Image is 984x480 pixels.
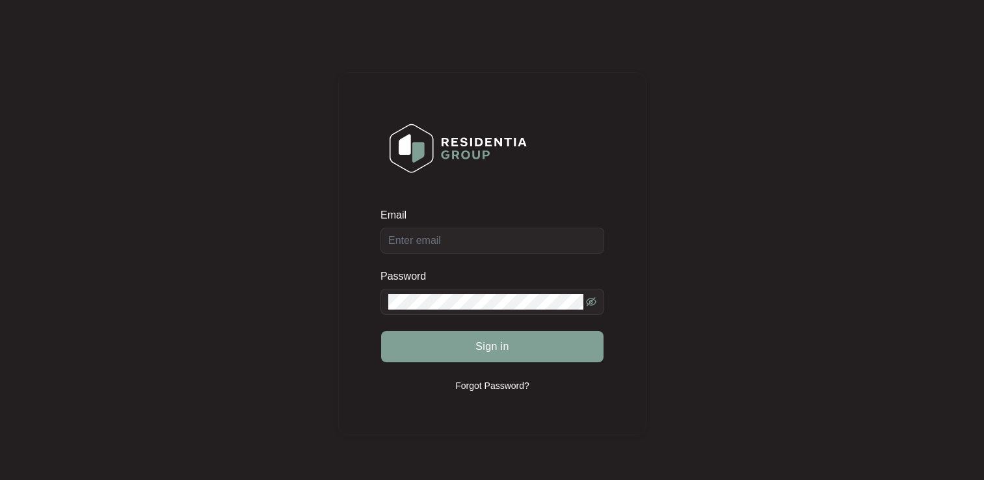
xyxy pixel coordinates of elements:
[380,228,604,254] input: Email
[586,297,596,307] span: eye-invisible
[475,339,509,354] span: Sign in
[380,209,416,222] label: Email
[388,294,583,310] input: Password
[381,331,604,362] button: Sign in
[380,270,436,283] label: Password
[455,379,529,392] p: Forgot Password?
[381,115,535,181] img: Login Logo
